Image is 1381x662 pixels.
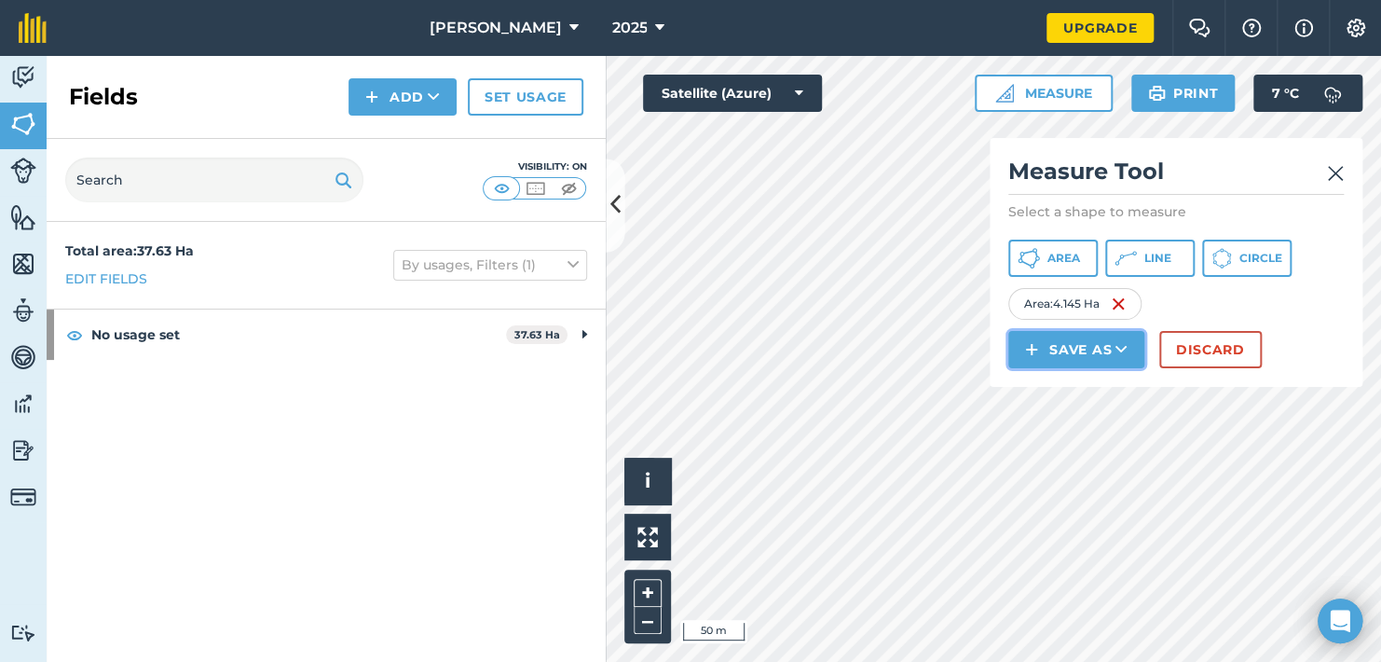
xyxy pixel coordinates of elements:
[10,484,36,510] img: svg+xml;base64,PD94bWwgdmVyc2lvbj0iMS4wIiBlbmNvZGluZz0idXRmLTgiPz4KPCEtLSBHZW5lcmF0b3I6IEFkb2JlIE...
[91,310,506,360] strong: No usage set
[1272,75,1299,112] span: 7 ° C
[514,328,560,341] strong: 37.63 Ha
[995,84,1014,103] img: Ruler icon
[1159,331,1262,368] button: Discard
[1240,19,1263,37] img: A question mark icon
[10,343,36,371] img: svg+xml;base64,PD94bWwgdmVyc2lvbj0iMS4wIiBlbmNvZGluZz0idXRmLTgiPz4KPCEtLSBHZW5lcmF0b3I6IEFkb2JlIE...
[1318,599,1362,643] div: Open Intercom Messenger
[1294,17,1313,39] img: svg+xml;base64,PHN2ZyB4bWxucz0iaHR0cDovL3d3dy53My5vcmcvMjAwMC9zdmciIHdpZHRoPSIxNyIgaGVpZ2h0PSIxNy...
[1008,157,1344,195] h2: Measure Tool
[10,203,36,231] img: svg+xml;base64,PHN2ZyB4bWxucz0iaHR0cDovL3d3dy53My5vcmcvMjAwMC9zdmciIHdpZHRoPSI1NiIgaGVpZ2h0PSI2MC...
[10,297,36,324] img: svg+xml;base64,PD94bWwgdmVyc2lvbj0iMS4wIiBlbmNvZGluZz0idXRmLTgiPz4KPCEtLSBHZW5lcmF0b3I6IEFkb2JlIE...
[483,159,587,174] div: Visibility: On
[65,242,194,259] strong: Total area : 37.63 Ha
[1131,75,1236,112] button: Print
[1025,338,1038,361] img: svg+xml;base64,PHN2ZyB4bWxucz0iaHR0cDovL3d3dy53My5vcmcvMjAwMC9zdmciIHdpZHRoPSIxNCIgaGVpZ2h0PSIyNC...
[19,13,47,43] img: fieldmargin Logo
[10,63,36,91] img: svg+xml;base64,PD94bWwgdmVyc2lvbj0iMS4wIiBlbmNvZGluZz0idXRmLTgiPz4KPCEtLSBHZW5lcmF0b3I6IEFkb2JlIE...
[1111,293,1126,315] img: svg+xml;base64,PHN2ZyB4bWxucz0iaHR0cDovL3d3dy53My5vcmcvMjAwMC9zdmciIHdpZHRoPSIxNiIgaGVpZ2h0PSIyNC...
[10,390,36,418] img: svg+xml;base64,PD94bWwgdmVyc2lvbj0iMS4wIiBlbmNvZGluZz0idXRmLTgiPz4KPCEtLSBHZW5lcmF0b3I6IEFkb2JlIE...
[10,158,36,184] img: svg+xml;base64,PD94bWwgdmVyc2lvbj0iMS4wIiBlbmNvZGluZz0idXRmLTgiPz4KPCEtLSBHZW5lcmF0b3I6IEFkb2JlIE...
[1314,75,1351,112] img: svg+xml;base64,PD94bWwgdmVyc2lvbj0iMS4wIiBlbmNvZGluZz0idXRmLTgiPz4KPCEtLSBHZW5lcmF0b3I6IEFkb2JlIE...
[634,607,662,634] button: –
[611,17,647,39] span: 2025
[1148,82,1166,104] img: svg+xml;base64,PHN2ZyB4bWxucz0iaHR0cDovL3d3dy53My5vcmcvMjAwMC9zdmciIHdpZHRoPSIxOSIgaGVpZ2h0PSIyNC...
[365,86,378,108] img: svg+xml;base64,PHN2ZyB4bWxucz0iaHR0cDovL3d3dy53My5vcmcvMjAwMC9zdmciIHdpZHRoPSIxNCIgaGVpZ2h0PSIyNC...
[69,82,138,112] h2: Fields
[975,75,1113,112] button: Measure
[1345,19,1367,37] img: A cog icon
[1188,19,1210,37] img: Two speech bubbles overlapping with the left bubble in the forefront
[65,269,147,289] a: Edit fields
[10,624,36,641] img: svg+xml;base64,PD94bWwgdmVyc2lvbj0iMS4wIiBlbmNvZGluZz0idXRmLTgiPz4KPCEtLSBHZW5lcmF0b3I6IEFkb2JlIE...
[47,310,606,360] div: No usage set37.63 Ha
[1253,75,1362,112] button: 7 °C
[1202,240,1292,277] button: Circle
[1047,251,1080,266] span: Area
[10,250,36,278] img: svg+xml;base64,PHN2ZyB4bWxucz0iaHR0cDovL3d3dy53My5vcmcvMjAwMC9zdmciIHdpZHRoPSI1NiIgaGVpZ2h0PSI2MC...
[524,179,547,198] img: svg+xml;base64,PHN2ZyB4bWxucz0iaHR0cDovL3d3dy53My5vcmcvMjAwMC9zdmciIHdpZHRoPSI1MCIgaGVpZ2h0PSI0MC...
[1008,288,1142,320] div: Area : 4.145 Ha
[1008,240,1098,277] button: Area
[335,169,352,191] img: svg+xml;base64,PHN2ZyB4bWxucz0iaHR0cDovL3d3dy53My5vcmcvMjAwMC9zdmciIHdpZHRoPSIxOSIgaGVpZ2h0PSIyNC...
[557,179,581,198] img: svg+xml;base64,PHN2ZyB4bWxucz0iaHR0cDovL3d3dy53My5vcmcvMjAwMC9zdmciIHdpZHRoPSI1MCIgaGVpZ2h0PSI0MC...
[490,179,513,198] img: svg+xml;base64,PHN2ZyB4bWxucz0iaHR0cDovL3d3dy53My5vcmcvMjAwMC9zdmciIHdpZHRoPSI1MCIgaGVpZ2h0PSI0MC...
[1008,202,1344,221] p: Select a shape to measure
[634,579,662,607] button: +
[349,78,457,116] button: Add
[429,17,561,39] span: [PERSON_NAME]
[468,78,583,116] a: Set usage
[1008,331,1144,368] button: Save as
[643,75,822,112] button: Satellite (Azure)
[645,469,650,492] span: i
[1327,162,1344,185] img: svg+xml;base64,PHN2ZyB4bWxucz0iaHR0cDovL3d3dy53My5vcmcvMjAwMC9zdmciIHdpZHRoPSIyMiIgaGVpZ2h0PSIzMC...
[1046,13,1154,43] a: Upgrade
[66,324,83,346] img: svg+xml;base64,PHN2ZyB4bWxucz0iaHR0cDovL3d3dy53My5vcmcvMjAwMC9zdmciIHdpZHRoPSIxOCIgaGVpZ2h0PSIyNC...
[65,158,363,202] input: Search
[1144,251,1171,266] span: Line
[393,250,587,280] button: By usages, Filters (1)
[10,110,36,138] img: svg+xml;base64,PHN2ZyB4bWxucz0iaHR0cDovL3d3dy53My5vcmcvMjAwMC9zdmciIHdpZHRoPSI1NiIgaGVpZ2h0PSI2MC...
[10,436,36,464] img: svg+xml;base64,PD94bWwgdmVyc2lvbj0iMS4wIiBlbmNvZGluZz0idXRmLTgiPz4KPCEtLSBHZW5lcmF0b3I6IEFkb2JlIE...
[1105,240,1195,277] button: Line
[624,458,671,504] button: i
[1239,251,1282,266] span: Circle
[637,527,658,547] img: Four arrows, one pointing top left, one top right, one bottom right and the last bottom left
